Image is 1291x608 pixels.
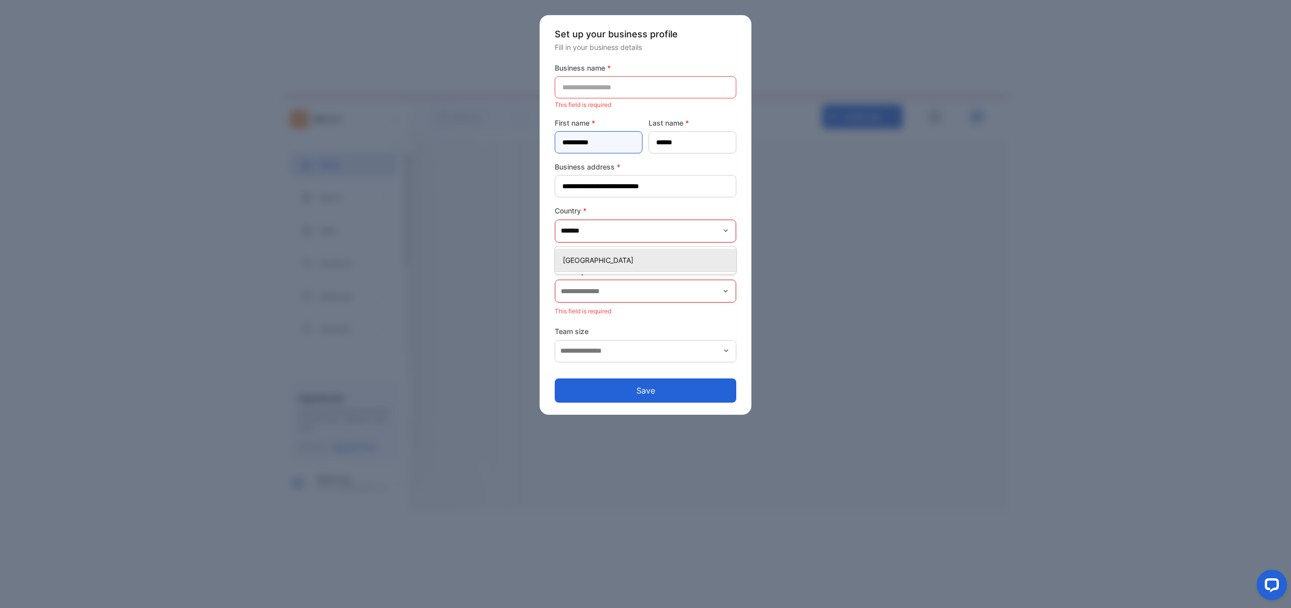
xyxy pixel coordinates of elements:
[555,63,736,73] label: Business name
[649,118,736,128] label: Last name
[555,305,736,318] p: This field is required
[555,98,736,112] p: This field is required
[555,205,736,216] label: Country
[555,378,736,403] button: Save
[555,118,642,128] label: First name
[555,326,736,337] label: Team size
[555,161,736,172] label: Business address
[555,245,736,258] p: This field is required
[555,27,736,41] p: Set up your business profile
[563,255,732,265] p: [GEOGRAPHIC_DATA]
[555,42,736,52] p: Fill in your business details
[1249,566,1291,608] iframe: LiveChat chat widget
